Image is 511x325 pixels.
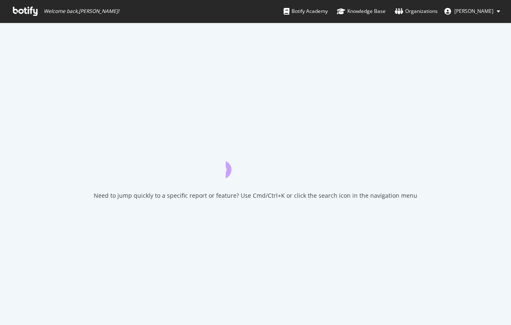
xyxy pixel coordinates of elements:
div: animation [226,148,286,178]
div: Botify Academy [284,7,328,15]
span: Welcome back, [PERSON_NAME] ! [44,8,119,15]
div: Organizations [395,7,438,15]
button: [PERSON_NAME] [438,5,507,18]
div: Knowledge Base [337,7,386,15]
div: Need to jump quickly to a specific report or feature? Use Cmd/Ctrl+K or click the search icon in ... [94,191,417,200]
span: Norma Moras [454,8,494,15]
